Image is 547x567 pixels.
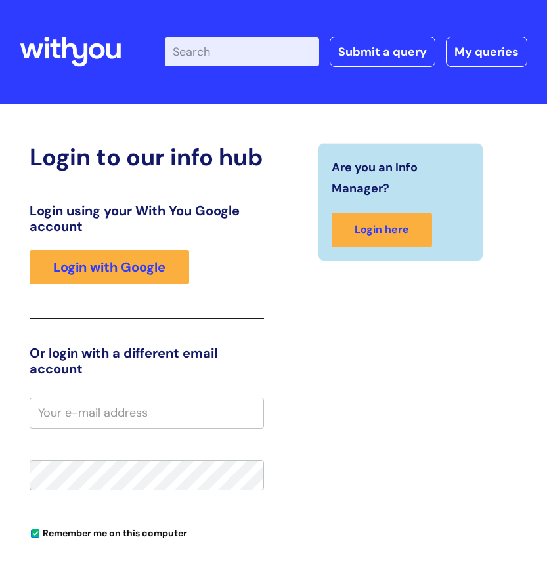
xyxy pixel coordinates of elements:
span: Are you an Info Manager? [332,157,464,199]
h3: Login using your With You Google account [30,203,264,234]
a: Login here [332,213,432,247]
h2: Login to our info hub [30,143,264,171]
a: My queries [446,37,527,67]
input: Your e-mail address [30,398,264,428]
input: Remember me on this computer [31,530,39,538]
label: Remember me on this computer [30,524,187,539]
input: Search [165,37,319,66]
a: Submit a query [330,37,435,67]
h3: Or login with a different email account [30,345,264,377]
div: You can uncheck this option if you're logging in from a shared device [30,522,264,543]
a: Login with Google [30,250,189,284]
